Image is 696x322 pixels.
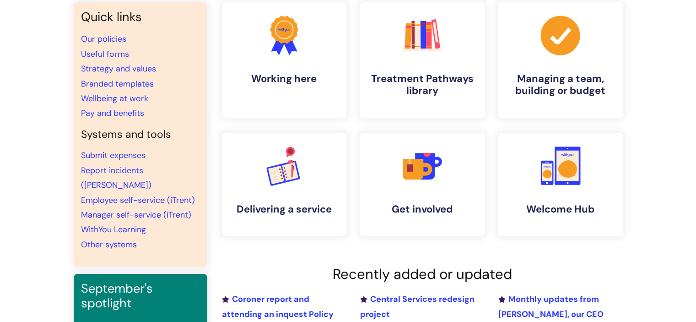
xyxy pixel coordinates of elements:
h3: September's spotlight [81,281,200,311]
a: Treatment Pathways library [360,2,485,118]
a: Wellbeing at work [81,93,148,104]
a: Submit expenses [81,150,146,161]
h4: Get involved [367,203,477,215]
h4: Treatment Pathways library [367,73,477,97]
a: Central Services redesign project [360,294,474,319]
h4: Delivering a service [229,203,339,215]
a: Monthly updates from [PERSON_NAME], our CEO [498,294,603,319]
a: Welcome Hub [498,133,623,236]
h4: Welcome Hub [506,203,615,215]
a: Pay and benefits [81,108,144,119]
h3: Quick links [81,10,200,24]
a: WithYou Learning [81,224,146,235]
a: Strategy and values [81,63,156,74]
a: Employee self-service (iTrent) [81,195,195,206]
a: Managing a team, building or budget [498,2,623,118]
a: Coroner report and attending an inquest Policy [222,294,334,319]
a: Branded templates [81,78,154,89]
h4: Systems and tools [81,128,200,141]
a: Delivering a service [222,133,346,236]
a: Manager self-service (iTrent) [81,209,191,220]
a: Our policies [81,33,126,44]
a: Useful forms [81,49,129,60]
a: Other systems [81,239,137,250]
a: Working here [222,2,346,118]
a: Report incidents ([PERSON_NAME]) [81,165,151,191]
h2: Recently added or updated [222,266,623,283]
a: Get involved [360,133,485,236]
h4: Managing a team, building or budget [506,73,615,97]
h4: Working here [229,73,339,85]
